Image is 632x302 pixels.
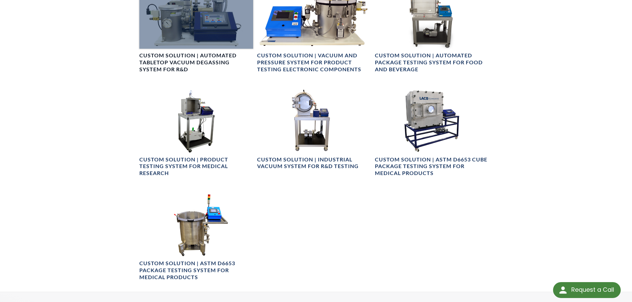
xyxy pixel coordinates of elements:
[558,285,568,295] img: round button
[257,89,371,170] a: Custom Industrial Vacuum System with Programmable Vacuum ControllerCustom Solution | Industrial V...
[139,193,253,281] a: Full view of Cylindrical Package Testing System for Medical ProductsCustom Solution | ASTM D6653 ...
[139,260,253,280] h4: Custom Solution | ASTM D6653 Package Testing System for Medical Products
[139,52,253,73] h4: Custom Solution | Automated Tabletop Vacuum Degassing System for R&D
[375,52,489,73] h4: Custom Solution | Automated Package Testing System for Food and Beverage
[571,282,614,297] div: Request a Call
[553,282,621,298] div: Request a Call
[139,89,253,177] a: High Visibility Product Testing Vacuum System, angled viewCustom Solution | Product Testing Syste...
[375,89,489,177] a: ASTM D6653 Cube Package Testing System for Medical ProductsCustom Solution | ASTM D6653 Cube Pack...
[257,52,371,73] h4: Custom Solution | Vacuum and Pressure System for Product Testing Electronic Components
[375,156,489,177] h4: Custom Solution | ASTM D6653 Cube Package Testing System for Medical Products
[257,156,371,170] h4: Custom Solution | Industrial Vacuum System for R&D Testing
[139,156,253,177] h4: Custom Solution | Product Testing System for Medical Research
